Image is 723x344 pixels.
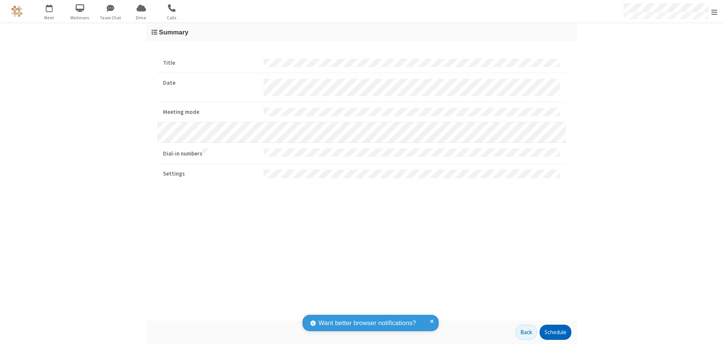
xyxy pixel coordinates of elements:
button: Schedule [540,325,571,340]
strong: Meeting mode [163,108,258,117]
span: Summary [159,28,188,36]
span: Want better browser notifications? [318,318,416,328]
img: QA Selenium DO NOT DELETE OR CHANGE [11,6,23,17]
strong: Title [163,59,258,67]
strong: Settings [163,170,258,178]
span: Webinars [66,14,94,21]
strong: Dial-in numbers [163,148,258,158]
span: Calls [158,14,186,21]
span: Team Chat [96,14,125,21]
span: Meet [35,14,64,21]
button: Back [515,325,537,340]
span: Drive [127,14,155,21]
strong: Date [163,79,258,87]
